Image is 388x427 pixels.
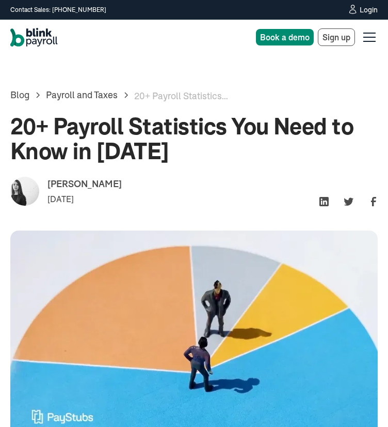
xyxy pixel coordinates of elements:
[260,32,310,42] span: Book a demo
[47,193,74,205] div: [DATE]
[322,32,350,42] span: Sign up
[10,28,58,47] a: home
[347,4,378,16] a: Login
[256,29,314,45] a: Book a demo
[10,88,29,102] a: Blog
[46,88,118,102] a: Payroll and Taxes
[10,5,106,14] a: Contact Sales: [PHONE_NUMBER]
[10,114,378,164] h1: 20+ Payroll Statistics You Need to Know in [DATE]
[318,28,355,46] a: Sign up
[134,89,233,103] div: 20+ Payroll Statistics You Need to Know in [DATE]
[357,25,378,50] div: menu
[47,177,122,191] div: [PERSON_NAME]
[360,6,378,13] div: Login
